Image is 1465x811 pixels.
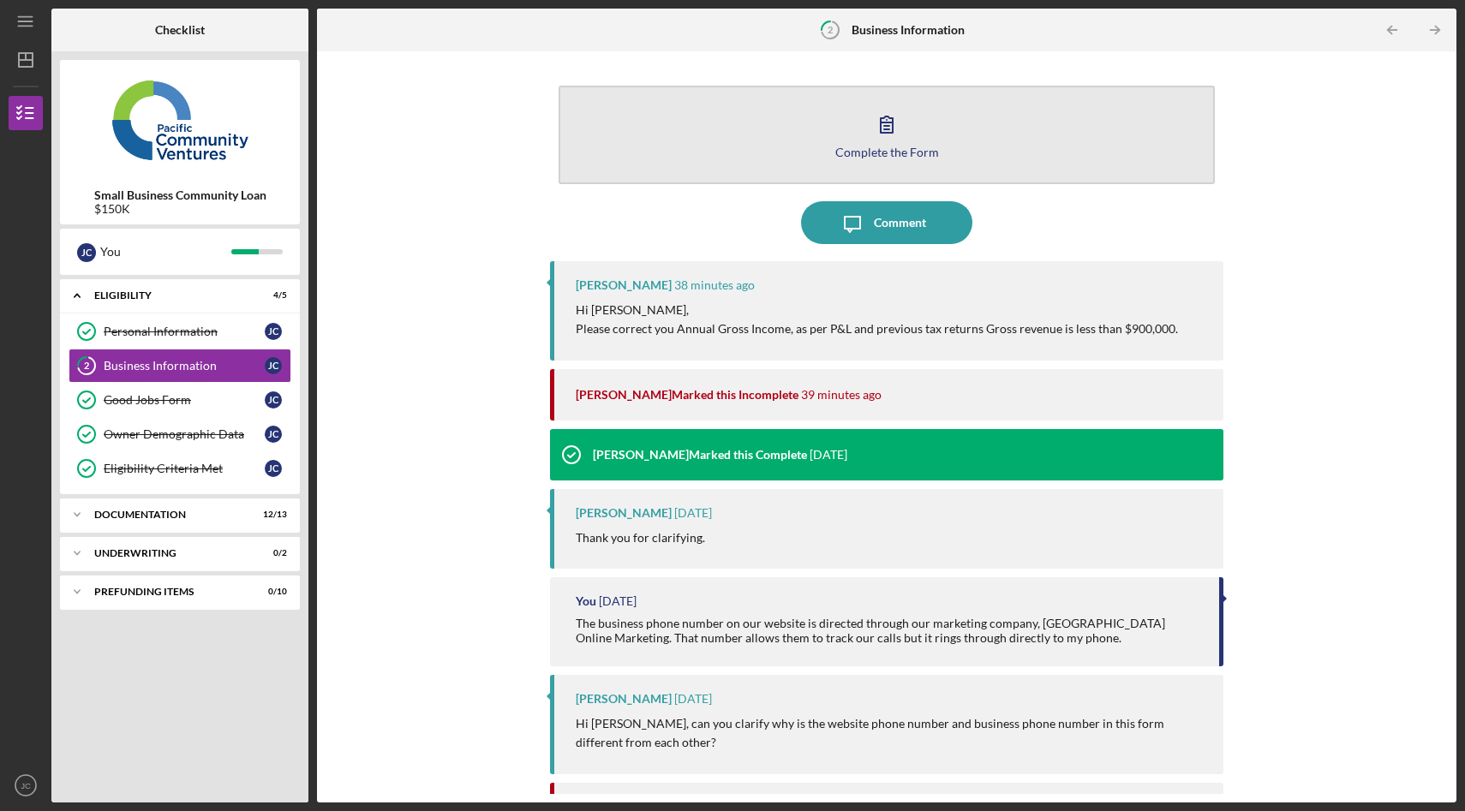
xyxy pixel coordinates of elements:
[256,290,287,301] div: 4 / 5
[256,587,287,597] div: 0 / 10
[94,202,266,216] div: $150K
[828,24,833,35] tspan: 2
[576,301,1178,339] p: Hi [PERSON_NAME], Please correct you Annual Gross Income, as per P&L and previous tax returns Gro...
[69,349,291,383] a: 2Business InformationJC
[599,594,637,608] time: 2025-09-06 00:30
[94,290,244,301] div: Eligibility
[265,391,282,408] div: J C
[576,714,1206,753] p: Hi [PERSON_NAME], can you clarify why is the website phone number and business phone number in th...
[576,278,672,292] div: [PERSON_NAME]
[100,237,231,266] div: You
[104,359,265,373] div: Business Information
[104,325,265,338] div: Personal Information
[69,417,291,451] a: Owner Demographic DataJC
[256,510,287,520] div: 12 / 13
[801,388,882,402] time: 2025-09-08 20:06
[21,781,31,790] text: JC
[94,188,266,202] b: Small Business Community Loan
[94,510,244,520] div: Documentation
[801,201,972,244] button: Comment
[9,768,43,802] button: JC
[593,448,807,462] div: [PERSON_NAME] Marked this Complete
[576,692,672,706] div: [PERSON_NAME]
[265,357,282,374] div: J C
[559,86,1215,184] button: Complete the Form
[104,393,265,407] div: Good Jobs Form
[94,548,244,558] div: Underwriting
[84,361,89,372] tspan: 2
[69,314,291,349] a: Personal InformationJC
[265,426,282,443] div: J C
[60,69,300,171] img: Product logo
[265,460,282,477] div: J C
[265,323,282,340] div: J C
[874,201,926,244] div: Comment
[810,448,847,462] time: 2025-09-06 00:32
[69,383,291,417] a: Good Jobs FormJC
[256,548,287,558] div: 0 / 2
[69,451,291,486] a: Eligibility Criteria MetJC
[674,278,755,292] time: 2025-09-08 20:06
[576,617,1202,644] div: The business phone number on our website is directed through our marketing company, [GEOGRAPHIC_D...
[104,427,265,441] div: Owner Demographic Data
[835,146,939,158] div: Complete the Form
[576,388,798,402] div: [PERSON_NAME] Marked this Incomplete
[155,23,205,37] b: Checklist
[576,528,705,547] p: Thank you for clarifying.
[674,692,712,706] time: 2025-09-06 00:22
[674,506,712,520] time: 2025-09-06 00:31
[104,462,265,475] div: Eligibility Criteria Met
[94,587,244,597] div: Prefunding Items
[576,594,596,608] div: You
[77,243,96,262] div: J C
[576,506,672,520] div: [PERSON_NAME]
[852,23,965,37] b: Business Information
